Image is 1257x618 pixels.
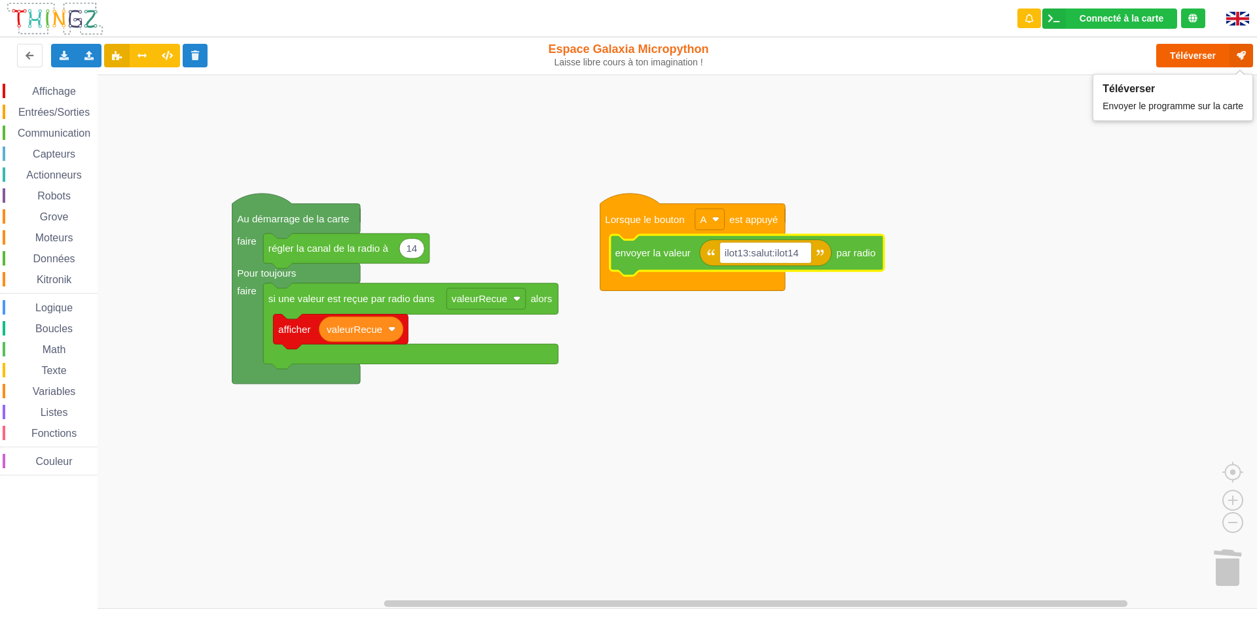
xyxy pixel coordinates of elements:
span: Kitronik [35,274,73,285]
span: Robots [35,190,73,201]
div: Tu es connecté au serveur de création de Thingz [1181,9,1205,28]
text: alors [530,293,552,304]
text: envoyer la valeur [615,247,691,258]
text: 14 [406,243,417,254]
text: faire [237,285,257,296]
text: Au démarrage de la carte [237,213,349,224]
span: Boucles [33,323,75,334]
span: Fonctions [29,428,79,439]
text: ilot13:salut:ilot14 [725,247,799,258]
span: Math [41,344,68,355]
span: Données [31,253,77,264]
text: régler la canal de la radio à [268,243,389,254]
text: valeurRecue [452,293,507,304]
span: Texte [39,365,68,376]
div: Laisse libre cours à ton imagination ! [519,57,738,68]
div: Envoyer le programme sur la carte [1102,95,1243,112]
span: Moteurs [33,232,75,243]
span: Listes [39,407,70,418]
span: Communication [16,128,92,139]
text: par radio [837,247,876,258]
img: thingz_logo.png [6,1,104,36]
span: Capteurs [31,148,77,160]
text: si une valeur est reçue par radio dans [268,293,435,304]
div: Connecté à la carte [1080,14,1163,23]
text: est appuyé [729,214,778,225]
span: Variables [31,386,78,397]
div: Espace Galaxia Micropython [519,42,738,68]
text: faire [237,235,257,247]
span: Grove [38,211,71,222]
span: Entrées/Sorties [16,107,92,118]
span: Logique [33,302,75,313]
button: Téléverser [1156,44,1253,67]
span: Actionneurs [24,169,84,180]
span: Affichage [30,86,77,97]
text: Pour toujours [237,267,297,279]
text: Lorsque le bouton [605,214,684,225]
div: Ta base fonctionne bien ! [1042,9,1177,29]
span: Couleur [34,456,75,467]
div: Téléverser [1102,82,1243,95]
text: A [700,214,707,225]
text: afficher [278,324,310,335]
img: gb.png [1226,12,1249,26]
text: valeurRecue [327,324,382,335]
